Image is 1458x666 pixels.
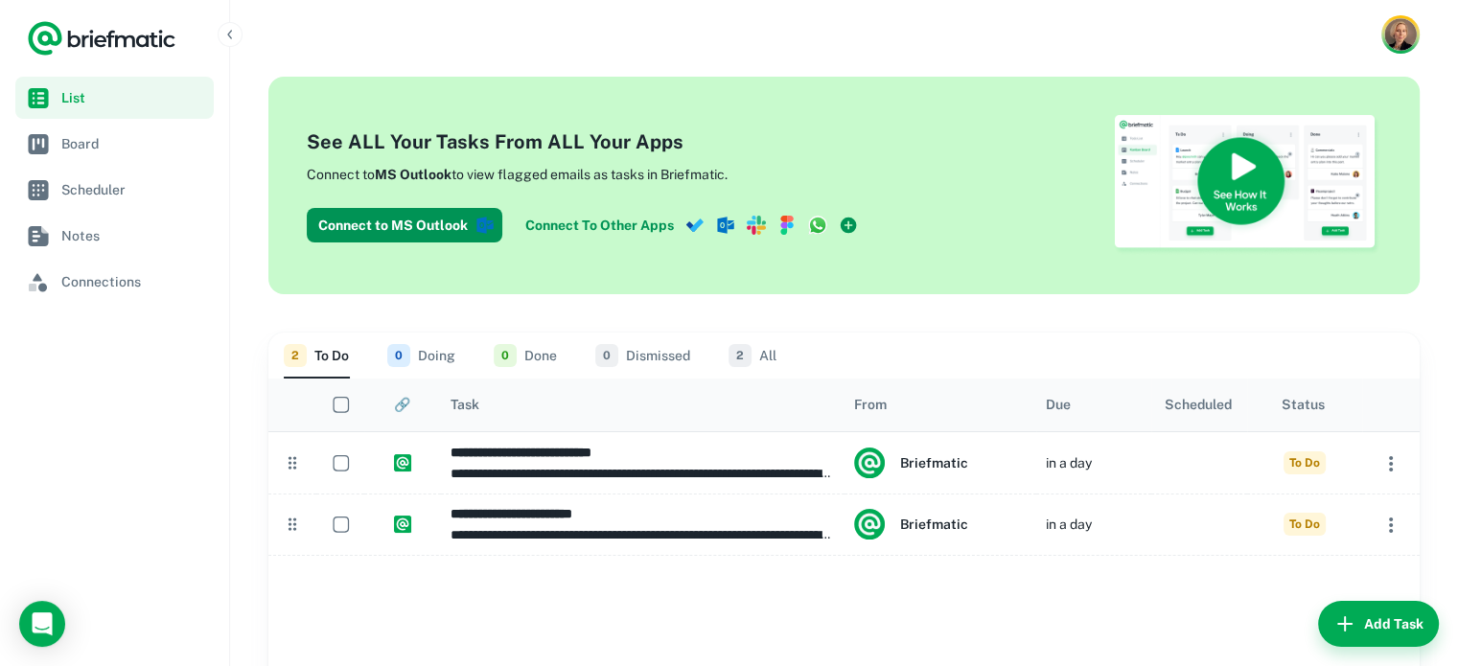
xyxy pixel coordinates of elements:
[854,448,885,478] img: system.png
[1046,433,1092,494] div: in a day
[19,601,65,647] div: Open Intercom Messenger
[15,261,214,303] a: Connections
[61,179,206,200] span: Scheduler
[375,167,451,182] b: MS Outlook
[1046,494,1092,555] div: in a day
[451,397,479,412] div: Task
[900,514,968,535] h6: Briefmatic
[1381,15,1420,54] button: Account button
[307,208,502,242] button: Connect to MS Outlook
[854,509,885,540] img: system.png
[1384,18,1417,51] img: Jessica Berecz
[1282,397,1325,412] div: Status
[394,454,411,471] img: https://app.briefmatic.com/assets/integrations/system.png
[494,344,517,367] span: 0
[61,87,206,108] span: List
[595,333,690,379] button: Dismissed
[61,271,206,292] span: Connections
[494,333,557,379] button: Done
[595,344,618,367] span: 0
[729,344,752,367] span: 2
[284,333,349,379] button: To Do
[685,216,705,235] img: mstodo-icon.svg
[61,133,206,154] span: Board
[854,509,968,540] div: Briefmatic
[1284,451,1326,474] span: To Do
[394,397,410,412] div: 🔗
[61,225,206,246] span: Notes
[900,452,968,473] h6: Briefmatic
[387,333,455,379] button: Doing
[387,344,410,367] span: 0
[307,164,815,185] p: Connect to to view flagged emails as tasks in Briefmatic.
[518,208,866,242] a: Connect To Other Apps
[1284,513,1326,536] span: To Do
[1318,601,1439,647] button: Add Task
[854,448,968,478] div: Briefmatic
[307,127,866,156] h4: See ALL Your Tasks From ALL Your Apps
[27,19,176,57] a: Logo
[1165,397,1232,412] div: Scheduled
[15,169,214,211] a: Scheduler
[284,344,307,367] span: 2
[854,397,887,412] div: From
[394,516,411,533] img: https://app.briefmatic.com/assets/integrations/system.png
[15,215,214,257] a: Notes
[1046,397,1071,412] div: Due
[1113,115,1381,256] img: See How Briefmatic Works
[15,77,214,119] a: List
[15,123,214,165] a: Board
[729,333,776,379] button: All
